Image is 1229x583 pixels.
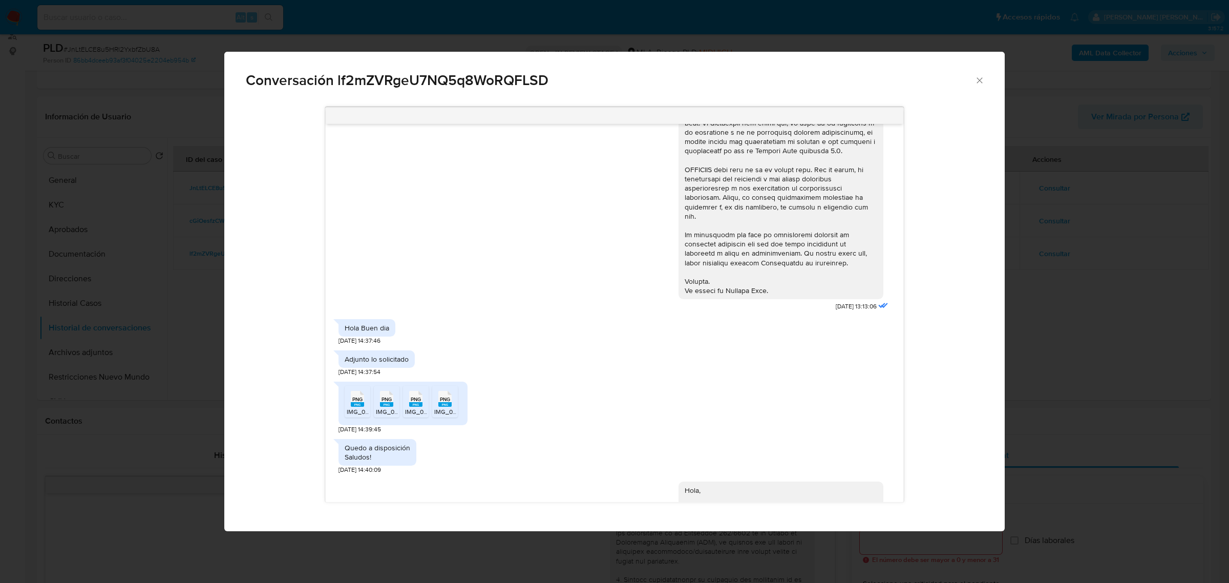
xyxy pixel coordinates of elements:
div: Comunicación [224,52,1005,532]
span: IMG_0336.png [405,407,447,416]
button: Cerrar [974,75,984,85]
div: Hola Buen dia [345,323,389,332]
span: [DATE] 14:40:09 [338,466,381,474]
span: [DATE] 14:37:46 [338,337,380,345]
span: PNG [440,396,450,403]
span: IMG_0337.png [434,407,475,416]
span: PNG [382,396,392,403]
div: Quedo a disposición Saludos! [345,443,410,462]
span: [DATE] 13:13:06 [836,302,877,311]
span: PNG [411,396,421,403]
span: IMG_0334.png [376,407,417,416]
span: [DATE] 14:37:54 [338,368,380,377]
span: [DATE] 14:39:45 [338,425,381,434]
span: Conversación lf2mZVRgeU7NQ5q8WoRQFLSD [246,73,974,88]
div: Adjunto lo solicitado [345,355,409,364]
span: PNG [352,396,363,403]
span: IMG_0335.png [347,407,388,416]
